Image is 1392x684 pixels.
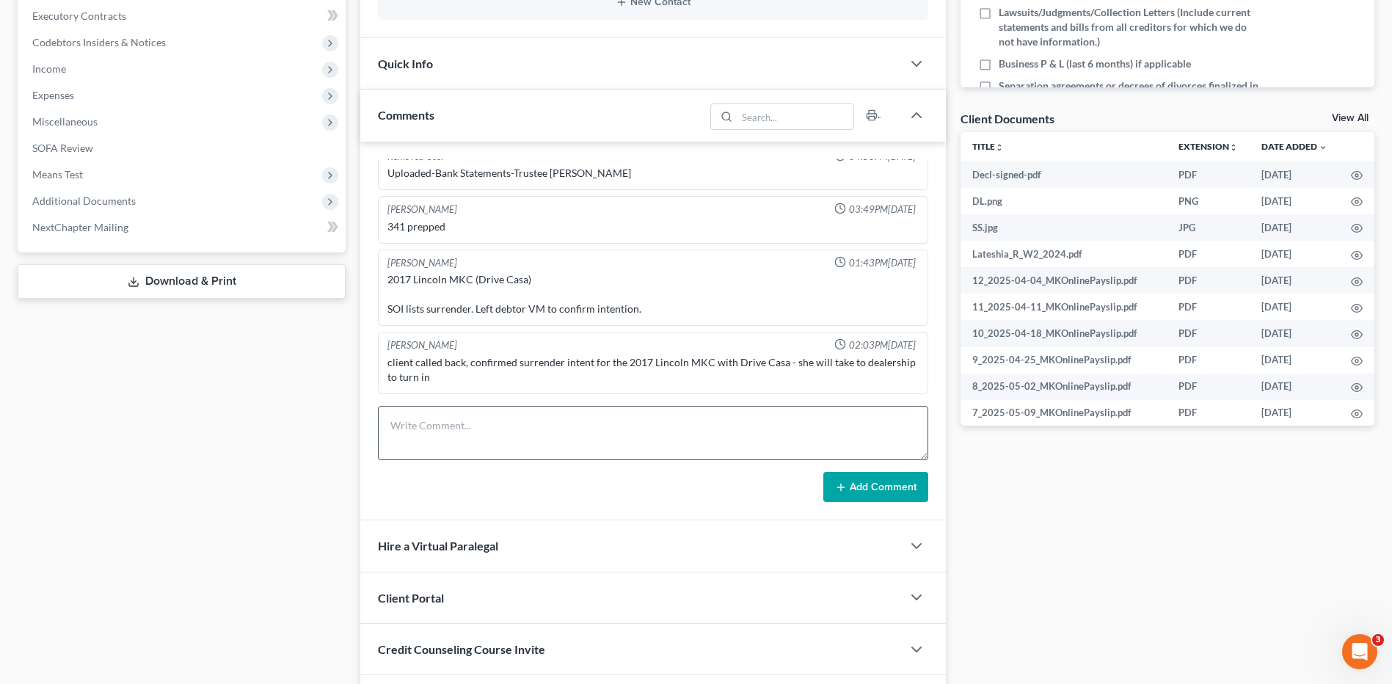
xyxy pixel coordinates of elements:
td: PDF [1167,241,1250,267]
td: [DATE] [1250,374,1339,400]
td: Lateshia_R_W2_2024.pdf [961,241,1167,267]
a: Extensionunfold_more [1178,141,1238,152]
span: 02:03PM[DATE] [849,338,916,352]
iframe: Intercom live chat [1342,634,1377,669]
div: 2017 Lincoln MKC (Drive Casa) SOI lists surrender. Left debtor VM to confirm intention. [387,272,919,316]
a: Date Added expand_more [1261,141,1327,152]
td: [DATE] [1250,267,1339,294]
td: PNG [1167,188,1250,214]
div: Client Documents [961,111,1054,126]
span: Business P & L (last 6 months) if applicable [999,57,1191,71]
td: [DATE] [1250,161,1339,188]
a: View All [1332,113,1369,123]
span: 03:49PM[DATE] [849,203,916,217]
span: Executory Contracts [32,10,126,22]
td: Decl-signed-pdf [961,161,1167,188]
a: Executory Contracts [21,3,346,29]
span: Means Test [32,168,83,181]
a: Titleunfold_more [972,141,1004,152]
td: [DATE] [1250,188,1339,214]
i: unfold_more [1229,143,1238,152]
td: PDF [1167,161,1250,188]
i: unfold_more [995,143,1004,152]
span: Codebtors Insiders & Notices [32,36,166,48]
span: SOFA Review [32,142,93,154]
div: [PERSON_NAME] [387,203,457,217]
a: Download & Print [18,264,346,299]
span: Income [32,62,66,75]
div: 341 prepped [387,219,919,234]
i: expand_more [1319,143,1327,152]
span: Comments [378,108,434,122]
span: Hire a Virtual Paralegal [378,539,498,553]
span: Separation agreements or decrees of divorces finalized in the past 2 years [999,79,1258,108]
span: 3 [1372,634,1384,646]
td: [DATE] [1250,320,1339,346]
span: Miscellaneous [32,115,98,128]
td: [DATE] [1250,241,1339,267]
div: client called back, confirmed surrender intent for the 2017 Lincoln MKC with Drive Casa - she wil... [387,355,919,385]
td: JPG [1167,214,1250,241]
td: PDF [1167,267,1250,294]
span: Lawsuits/Judgments/Collection Letters (Include current statements and bills from all creditors fo... [999,5,1258,49]
td: [DATE] [1250,294,1339,320]
td: PDF [1167,374,1250,400]
td: 12_2025-04-04_MKOnlinePayslip.pdf [961,267,1167,294]
div: [PERSON_NAME] [387,256,457,270]
td: PDF [1167,320,1250,346]
td: [DATE] [1250,347,1339,374]
span: Credit Counseling Course Invite [378,642,545,656]
span: Expenses [32,89,74,101]
span: 01:43PM[DATE] [849,256,916,270]
td: [DATE] [1250,214,1339,241]
span: NextChapter Mailing [32,221,128,233]
td: 11_2025-04-11_MKOnlinePayslip.pdf [961,294,1167,320]
button: Add Comment [823,472,928,503]
td: PDF [1167,400,1250,426]
span: Quick Info [378,57,433,70]
td: DL.png [961,188,1167,214]
td: [DATE] [1250,400,1339,426]
span: Additional Documents [32,194,136,207]
a: NextChapter Mailing [21,214,346,241]
a: SOFA Review [21,135,346,161]
span: Client Portal [378,591,444,605]
input: Search... [737,104,853,129]
div: [PERSON_NAME] [387,338,457,352]
td: 9_2025-04-25_MKOnlinePayslip.pdf [961,347,1167,374]
td: PDF [1167,294,1250,320]
div: Uploaded-Bank Statements-Trustee [PERSON_NAME] [387,166,919,181]
td: 7_2025-05-09_MKOnlinePayslip.pdf [961,400,1167,426]
td: 8_2025-05-02_MKOnlinePayslip.pdf [961,374,1167,400]
td: PDF [1167,347,1250,374]
td: SS.jpg [961,214,1167,241]
td: 10_2025-04-18_MKOnlinePayslip.pdf [961,320,1167,346]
